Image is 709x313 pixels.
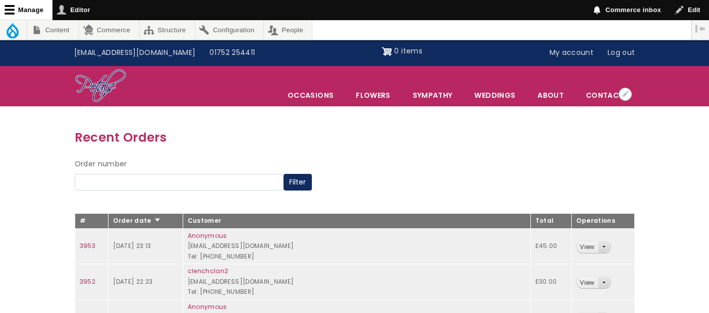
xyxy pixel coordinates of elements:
a: Commerce [79,20,139,40]
a: People [264,20,312,40]
a: About [527,85,574,106]
a: Anonymous [188,302,227,311]
a: Contact [575,85,634,106]
a: View [577,241,597,253]
a: My account [542,43,601,62]
a: Anonymous [188,231,227,240]
a: Flowers [345,85,401,106]
label: Order number [75,158,127,170]
a: Configuration [195,20,263,40]
a: 3952 [80,277,95,286]
th: Total [530,214,572,229]
a: Sympathy [402,85,463,106]
span: 0 items [394,46,422,56]
th: Operations [572,214,634,229]
a: Structure [140,20,195,40]
a: Log out [601,43,642,62]
a: 3953 [80,241,95,250]
a: [EMAIL_ADDRESS][DOMAIN_NAME] [67,43,203,62]
img: Home [75,69,127,104]
th: # [75,214,108,229]
a: Content [27,20,78,40]
td: £45.00 [530,228,572,264]
button: Vertical orientation [692,20,709,37]
button: Open configuration options [619,88,632,101]
a: Order date [113,216,161,225]
a: clenchclan2 [188,267,229,275]
time: [DATE] 23:13 [113,241,151,250]
td: [EMAIL_ADDRESS][DOMAIN_NAME] Tel: [PHONE_NUMBER] [183,228,530,264]
a: Shopping cart 0 items [382,43,422,59]
h3: Recent Orders [75,128,635,147]
span: Occasions [277,85,344,106]
th: Customer [183,214,530,229]
a: 01752 254411 [202,43,262,62]
a: View [577,277,597,288]
time: [DATE] 22:23 [113,277,152,286]
img: Shopping cart [382,43,392,59]
td: [EMAIL_ADDRESS][DOMAIN_NAME] Tel: [PHONE_NUMBER] [183,264,530,300]
span: Weddings [464,85,526,106]
button: Filter [284,174,312,191]
td: £30.00 [530,264,572,300]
